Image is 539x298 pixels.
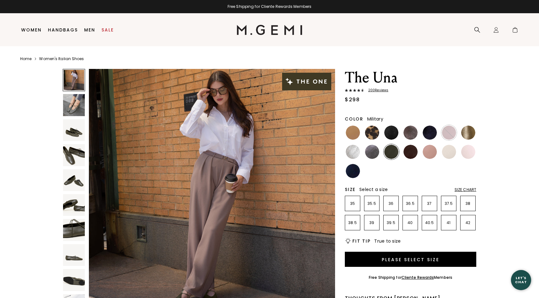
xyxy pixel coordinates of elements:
[21,27,42,32] a: Women
[365,126,379,140] img: Leopard Print
[359,186,388,193] span: Select a size
[369,275,452,280] div: Free Shipping for Members
[39,56,84,61] a: Women's Italian Shoes
[442,126,456,140] img: Burgundy
[63,219,85,241] img: The Una
[384,126,398,140] img: Black
[441,201,456,206] p: 37.5
[20,56,32,61] a: Home
[461,220,475,225] p: 42
[84,27,95,32] a: Men
[442,145,456,159] img: Ecru
[422,201,437,206] p: 37
[345,116,363,121] h2: Color
[403,201,418,206] p: 36.5
[63,269,85,291] img: The Una
[403,145,418,159] img: Chocolate
[48,27,78,32] a: Handbags
[511,276,531,284] div: Let's Chat
[282,73,331,90] img: The One tag
[63,144,85,166] img: The Una
[422,220,437,225] p: 40.5
[364,201,379,206] p: 35.5
[63,169,85,191] img: The Una
[423,145,437,159] img: Antique Rose
[345,187,356,192] h2: Size
[365,145,379,159] img: Gunmetal
[63,94,85,116] img: The Una
[63,194,85,216] img: The Una
[345,88,476,93] a: 200Reviews
[352,239,370,244] h2: Fit Tip
[403,126,418,140] img: Cocoa
[461,201,475,206] p: 38
[403,220,418,225] p: 40
[423,126,437,140] img: Midnight Blue
[367,116,383,122] span: Military
[384,201,398,206] p: 36
[63,119,85,141] img: The Una
[455,187,476,192] div: Size Chart
[345,201,360,206] p: 35
[345,69,476,87] h1: The Una
[237,25,303,35] img: M.Gemi
[346,145,360,159] img: Silver
[384,220,398,225] p: 39.5
[346,164,360,178] img: Navy
[364,220,379,225] p: 39
[364,88,388,92] span: 200 Review s
[345,220,360,225] p: 38.5
[346,126,360,140] img: Light Tan
[461,145,475,159] img: Ballerina Pink
[345,252,476,267] button: Please select size
[63,244,85,266] img: The Una
[461,126,475,140] img: Gold
[374,238,401,244] span: True to size
[345,96,360,104] div: $298
[441,220,456,225] p: 41
[101,27,114,32] a: Sale
[402,275,434,280] a: Cliente Rewards
[384,145,398,159] img: Military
